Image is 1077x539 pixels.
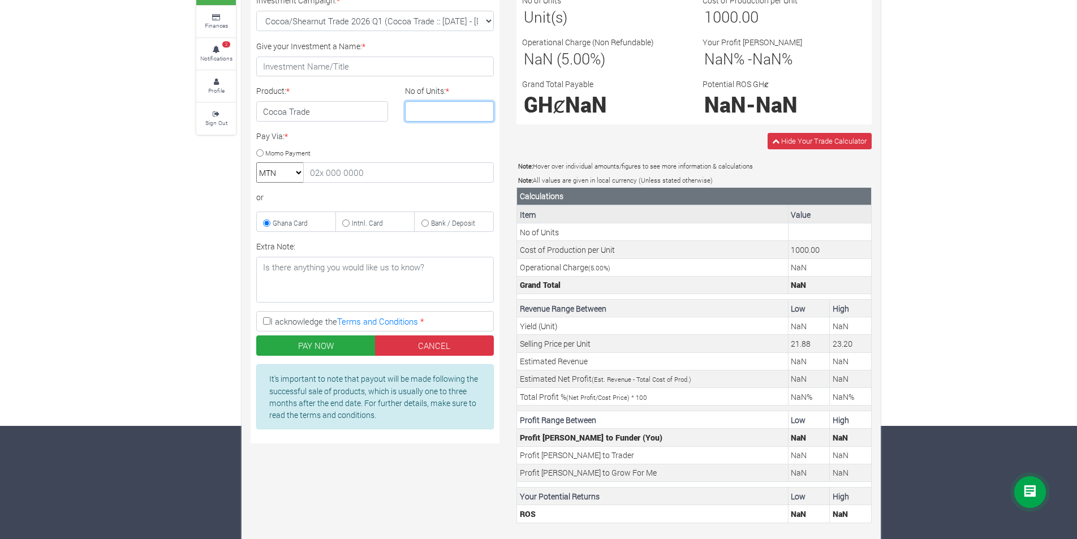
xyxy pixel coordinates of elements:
[517,388,789,406] td: Total Profit %
[788,429,830,446] td: Funder Profit Margin (Min Estimated Profit * Profit Margin)
[196,6,236,37] a: Finances
[704,7,759,27] span: 1000.00
[791,209,811,220] b: Value
[830,446,872,464] td: Tradeer Profit Margin (Max Estimated Profit * Tradeer Profit Margin)
[337,316,418,327] a: Terms and Conditions
[431,218,475,227] small: Bank / Deposit
[830,505,872,523] td: Your Potential Maximum Return on Funding
[592,375,691,383] small: (Est. Revenue - Total Cost of Prod.)
[205,21,228,29] small: Finances
[522,36,654,48] label: Operational Charge (Non Refundable)
[833,491,849,502] b: High
[517,241,789,258] td: Cost of Production per Unit
[788,258,871,276] td: This is the operational charge by Grow For Me
[517,505,789,523] td: ROS
[517,258,789,276] td: Operational Charge
[256,130,288,142] label: Pay Via:
[830,464,872,481] td: Grow For Me Profit Margin (Max Estimated Profit * Grow For Me Profit Margin)
[269,373,481,421] p: It's important to note that payout will be made following the successful sale of products, which ...
[405,85,449,97] label: No of Units:
[704,49,734,68] span: NaN
[830,352,872,370] td: Your estimated Revenue expected (Grand Total * Max. Est. Revenue Percentage)
[704,90,746,118] span: NaN
[352,218,383,227] small: Intnl. Card
[781,136,867,146] span: Hide Your Trade Calculator
[520,209,536,220] b: Item
[256,191,494,203] div: or
[833,415,849,425] b: High
[517,352,789,370] td: Estimated Revenue
[788,223,871,241] td: This is the number of Units
[342,219,350,227] input: Intnl. Card
[517,317,789,335] td: Yield (Unit)
[256,149,264,157] input: Momo Payment
[788,388,830,406] td: Your estimated minimum ROS (Net Profit/Cost Price)
[830,335,872,352] td: Your estimated maximum Selling Price per Unit
[522,78,593,90] label: Grand Total Payable
[788,241,871,258] td: This is the cost of a Unit
[222,41,230,48] span: 2
[520,491,600,502] b: Your Potential Returns
[256,85,290,97] label: Product:
[791,491,805,502] b: Low
[520,279,561,290] b: Grand Total
[517,370,789,387] td: Estimated Net Profit
[517,187,872,205] th: Calculations
[256,240,295,252] label: Extra Note:
[566,393,647,402] small: (Net Profit/Cost Price) * 100
[303,162,494,183] input: 02x 000 0000
[520,303,606,314] b: Revenue Range Between
[208,87,225,94] small: Profile
[517,335,789,352] td: Selling Price per Unit
[263,317,270,325] input: I acknowledge theTerms and Conditions *
[833,303,849,314] b: High
[517,464,789,481] td: Profit [PERSON_NAME] to Grow For Me
[703,36,802,48] label: Your Profit [PERSON_NAME]
[518,176,713,184] small: All values are given in local currency (Unless stated otherwise)
[265,148,311,157] small: Momo Payment
[704,92,864,117] h1: -
[196,103,236,134] a: Sign Out
[524,92,684,117] h1: GHȼ
[256,335,376,356] button: PAY NOW
[273,218,308,227] small: Ghana Card
[524,49,605,68] span: NaN (5.00%)
[791,415,805,425] b: Low
[518,162,533,170] b: Note:
[517,223,789,241] td: No of Units
[830,388,872,406] td: Your estimated maximum ROS (Net Profit/Cost Price)
[830,370,872,387] td: Your estimated Profit to be made (Estimated Revenue - Total Cost of Production)
[788,352,830,370] td: Your estimated Revenue expected (Grand Total * Min. Est. Revenue Percentage)
[520,415,596,425] b: Profit Range Between
[830,429,872,446] td: Funder Profit Margin (Max Estimated Profit * Profit Margin)
[788,335,830,352] td: Your estimated minimum Selling Price per Unit
[756,90,798,118] span: NaN
[565,90,607,118] span: NaN
[256,311,494,331] label: I acknowledge the
[200,54,232,62] small: Notifications
[256,57,494,77] input: Investment Name/Title
[524,8,684,26] h3: Unit(s)
[421,219,429,227] input: Bank / Deposit
[196,38,236,70] a: 2 Notifications
[263,219,270,227] input: Ghana Card
[788,317,830,335] td: Your estimated minimum Yield
[788,276,871,294] td: This is the Total Cost. (Unit Cost + (Operational Charge * Unit Cost)) * No of Units
[256,40,365,52] label: Give your Investment a Name:
[591,264,604,272] span: 5.00
[518,176,533,184] b: Note:
[788,464,830,481] td: Grow For Me Profit Margin (Min Estimated Profit * Grow For Me Profit Margin)
[791,303,805,314] b: Low
[205,119,227,127] small: Sign Out
[704,50,864,68] h3: % - %
[256,101,388,122] h4: Cocoa Trade
[517,429,789,446] td: Profit [PERSON_NAME] to Funder (You)
[788,370,830,387] td: Your estimated Profit to be made (Estimated Revenue - Total Cost of Production)
[788,446,830,464] td: Tradeer Profit Margin (Min Estimated Profit * Tradeer Profit Margin)
[703,78,769,90] label: Potential ROS GHȼ
[588,264,610,272] small: ( %)
[752,49,782,68] span: NaN
[518,162,753,170] small: Hover over individual amounts/figures to see more information & calculations
[788,505,830,523] td: Your Potential Minimum Return on Funding
[375,335,494,356] a: CANCEL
